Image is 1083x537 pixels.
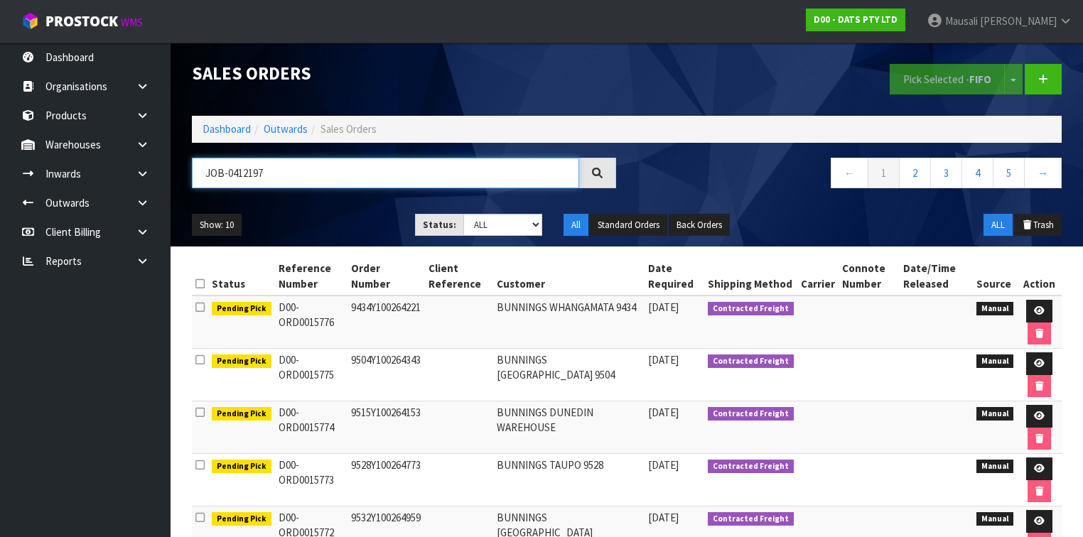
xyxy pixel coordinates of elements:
[831,158,868,188] a: ←
[1014,214,1062,237] button: Trash
[648,458,679,472] span: [DATE]
[969,72,991,86] strong: FIFO
[493,349,645,401] td: BUNNINGS [GEOGRAPHIC_DATA] 9504
[347,401,424,454] td: 9515Y100264153
[648,511,679,524] span: [DATE]
[984,214,1013,237] button: ALL
[347,295,424,349] td: 9434Y100264221
[930,158,962,188] a: 3
[347,257,424,295] th: Order Number
[669,214,730,237] button: Back Orders
[590,214,667,237] button: Standard Orders
[212,460,271,474] span: Pending Pick
[993,158,1025,188] a: 5
[980,14,1057,28] span: [PERSON_NAME]
[976,460,1014,474] span: Manual
[21,12,39,30] img: cube-alt.png
[347,349,424,401] td: 9504Y100264343
[493,257,645,295] th: Customer
[961,158,993,188] a: 4
[45,12,118,31] span: ProStock
[192,64,616,83] h1: Sales Orders
[203,122,251,136] a: Dashboard
[493,295,645,349] td: BUNNINGS WHANGAMATA 9434
[708,460,794,474] span: Contracted Freight
[976,407,1014,421] span: Manual
[648,300,679,314] span: [DATE]
[708,302,794,316] span: Contracted Freight
[806,9,905,31] a: D00 - DATS PTY LTD
[973,257,1018,295] th: Source
[208,257,275,295] th: Status
[648,353,679,367] span: [DATE]
[121,16,143,29] small: WMS
[275,257,348,295] th: Reference Number
[797,257,839,295] th: Carrier
[976,302,1014,316] span: Manual
[976,354,1014,369] span: Manual
[1017,257,1062,295] th: Action
[890,64,1005,94] button: Pick Selected -FIFO
[637,158,1062,192] nav: Page navigation
[212,302,271,316] span: Pending Pick
[900,257,972,295] th: Date/Time Released
[212,354,271,369] span: Pending Pick
[839,257,900,295] th: Connote Number
[423,219,456,231] strong: Status:
[275,349,348,401] td: D00-ORD0015775
[192,214,242,237] button: Show: 10
[425,257,493,295] th: Client Reference
[708,512,794,526] span: Contracted Freight
[275,295,348,349] td: D00-ORD0015776
[708,354,794,369] span: Contracted Freight
[275,454,348,506] td: D00-ORD0015773
[1024,158,1062,188] a: →
[192,158,579,188] input: Search sales orders
[976,512,1014,526] span: Manual
[899,158,931,188] a: 2
[212,407,271,421] span: Pending Pick
[264,122,308,136] a: Outwards
[320,122,377,136] span: Sales Orders
[347,454,424,506] td: 9528Y100264773
[212,512,271,526] span: Pending Pick
[493,454,645,506] td: BUNNINGS TAUPO 9528
[708,407,794,421] span: Contracted Freight
[564,214,588,237] button: All
[275,401,348,454] td: D00-ORD0015774
[814,13,898,26] strong: D00 - DATS PTY LTD
[868,158,900,188] a: 1
[493,401,645,454] td: BUNNINGS DUNEDIN WAREHOUSE
[648,406,679,419] span: [DATE]
[645,257,704,295] th: Date Required
[945,14,978,28] span: Mausali
[704,257,797,295] th: Shipping Method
